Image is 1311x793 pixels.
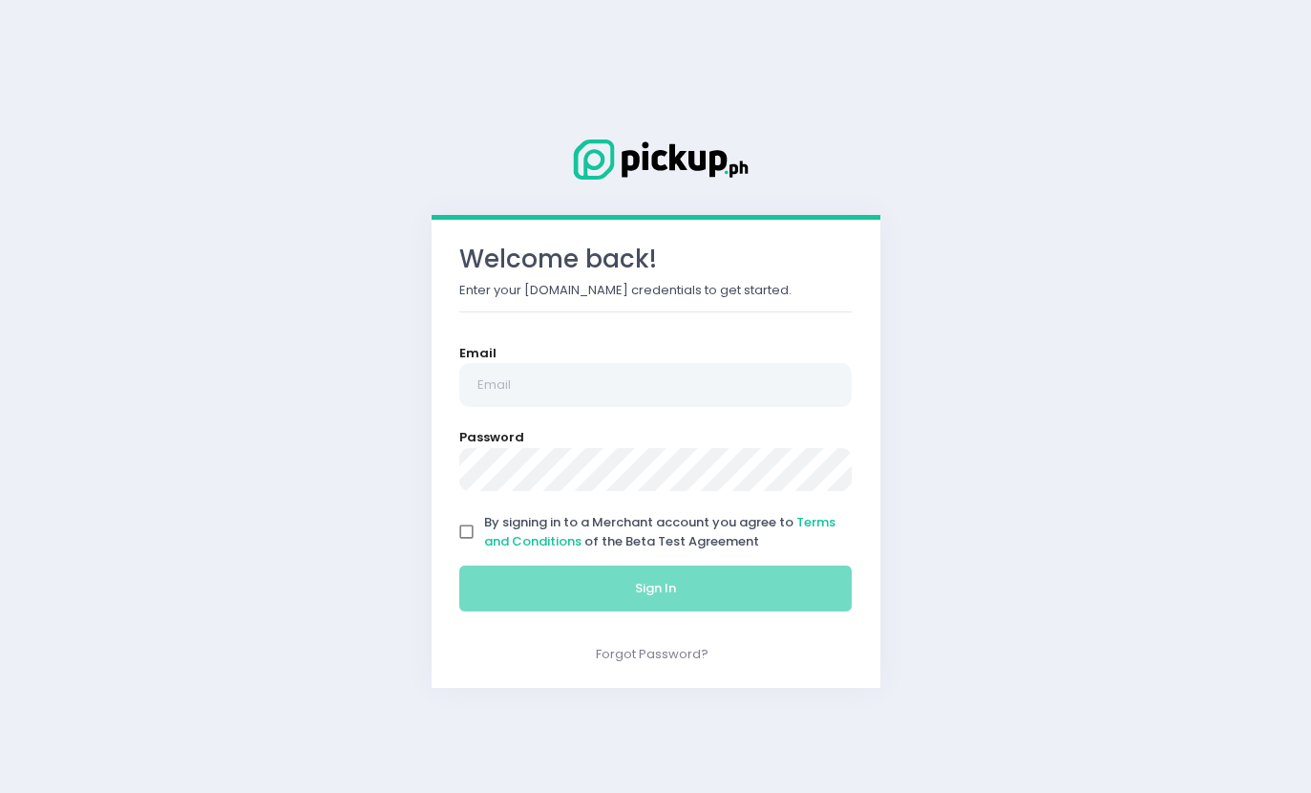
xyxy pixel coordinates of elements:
[459,344,497,363] label: Email
[459,245,853,274] h3: Welcome back!
[484,513,835,550] span: By signing in to a Merchant account you agree to of the Beta Test Agreement
[459,363,853,407] input: Email
[459,566,853,611] button: Sign In
[484,513,835,550] a: Terms and Conditions
[635,579,676,597] span: Sign In
[459,281,853,300] p: Enter your [DOMAIN_NAME] credentials to get started.
[459,428,524,447] label: Password
[560,136,751,183] img: Logo
[596,645,708,663] a: Forgot Password?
